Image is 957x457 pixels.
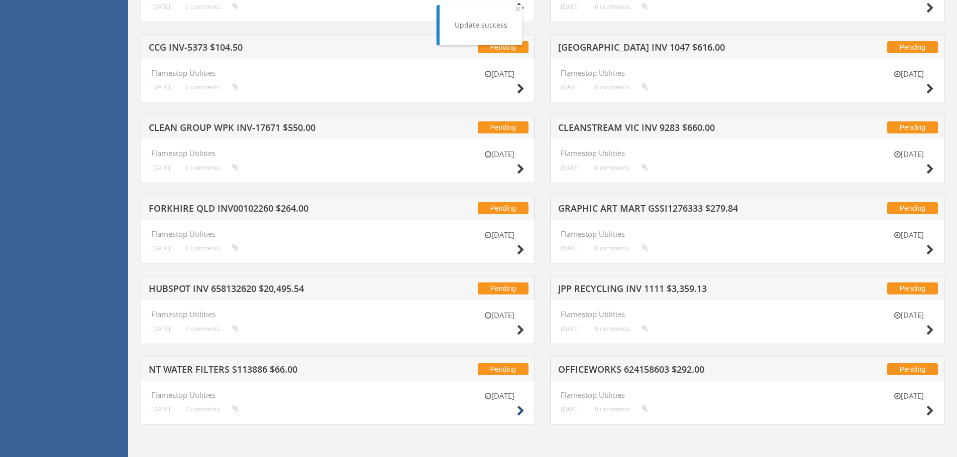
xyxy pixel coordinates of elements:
h4: Flamestop Utilities [151,310,524,319]
small: [DATE] [474,310,524,321]
small: [DATE] [151,244,170,252]
small: [DATE] [474,230,524,240]
h5: CLEAN GROUP WPK INV-17671 $550.00 [149,123,413,135]
small: [DATE] [561,164,580,172]
span: Pending [887,363,938,375]
h4: Flamestop Utilities [561,69,934,77]
small: 0 comments... [185,405,239,413]
h5: NT WATER FILTERS S113886 $66.00 [149,365,413,377]
small: 0 comments... [185,244,239,252]
span: Pending [478,41,528,53]
span: Pending [478,202,528,214]
h4: Flamestop Utilities [561,230,934,238]
small: [DATE] [561,3,580,11]
small: 0 comments... [185,3,239,11]
small: [DATE] [561,405,580,413]
small: 0 comments... [185,325,239,333]
span: Pending [887,41,938,53]
small: 0 comments... [595,325,648,333]
small: [DATE] [884,230,934,240]
small: [DATE] [151,3,170,11]
small: [DATE] [561,244,580,252]
h4: Flamestop Utilities [151,149,524,158]
small: [DATE] [884,69,934,79]
small: [DATE] [151,325,170,333]
small: 0 comments... [595,83,648,91]
small: 0 comments... [595,405,648,413]
h5: CCG INV-5373 $104.50 [149,43,413,55]
h5: OFFICEWORKS 624158603 $292.00 [558,365,823,377]
small: 0 comments... [595,3,648,11]
div: Update success [455,20,507,30]
span: Pending [887,121,938,133]
small: [DATE] [151,164,170,172]
small: 0 comments... [185,83,239,91]
span: Pending [887,202,938,214]
span: × [515,2,521,16]
small: [DATE] [151,83,170,91]
small: [DATE] [561,325,580,333]
small: [DATE] [474,69,524,79]
span: Pending [478,363,528,375]
small: [DATE] [474,149,524,160]
h5: FORKHIRE QLD INV00102260 $264.00 [149,204,413,216]
h5: HUBSPOT INV 658132620 $20,495.54 [149,284,413,296]
small: [DATE] [884,149,934,160]
small: [DATE] [561,83,580,91]
h4: Flamestop Utilities [561,391,934,399]
span: Pending [478,121,528,133]
h5: JPP RECYCLING INV 1111 $3,359.13 [558,284,823,296]
span: Pending [887,282,938,294]
h4: Flamestop Utilities [561,149,934,158]
h4: Flamestop Utilities [151,230,524,238]
small: 0 comments... [185,164,239,172]
span: Pending [478,282,528,294]
h4: Flamestop Utilities [151,391,524,399]
small: 0 comments... [595,164,648,172]
h5: GRAPHIC ART MART GSSI1276333 $279.84 [558,204,823,216]
h4: Flamestop Utilities [561,310,934,319]
h5: CLEANSTREAM VIC INV 9283 $660.00 [558,123,823,135]
small: [DATE] [151,405,170,413]
small: [DATE] [884,310,934,321]
small: [DATE] [884,391,934,401]
small: 0 comments... [595,244,648,252]
small: [DATE] [474,391,524,401]
h5: [GEOGRAPHIC_DATA] INV 1047 $616.00 [558,43,823,55]
h4: Flamestop Utilities [151,69,524,77]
